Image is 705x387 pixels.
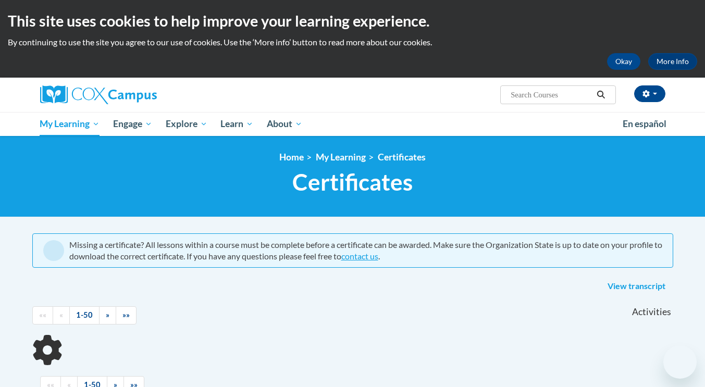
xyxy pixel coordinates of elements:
[106,112,159,136] a: Engage
[600,278,673,295] a: View transcript
[623,118,666,129] span: En español
[40,118,100,130] span: My Learning
[113,118,152,130] span: Engage
[279,152,304,163] a: Home
[607,53,640,70] button: Okay
[8,36,697,48] p: By continuing to use the site you agree to our use of cookies. Use the ‘More info’ button to read...
[616,113,673,135] a: En español
[99,306,116,324] a: Next
[59,310,63,319] span: «
[116,306,137,324] a: End
[33,112,107,136] a: My Learning
[69,239,662,262] div: Missing a certificate? All lessons within a course must be complete before a certificate can be a...
[593,89,609,101] button: Search
[32,306,53,324] a: Begining
[8,10,697,31] h2: This site uses cookies to help improve your learning experience.
[122,310,130,319] span: »»
[341,251,378,261] a: contact us
[510,89,593,101] input: Search Courses
[159,112,214,136] a: Explore
[24,112,681,136] div: Main menu
[663,345,697,379] iframe: Button to launch messaging window
[39,310,46,319] span: ««
[632,306,671,318] span: Activities
[378,152,426,163] a: Certificates
[220,118,253,130] span: Learn
[316,152,366,163] a: My Learning
[267,118,302,130] span: About
[40,85,157,104] img: Cox Campus
[106,310,109,319] span: »
[260,112,309,136] a: About
[292,168,413,196] span: Certificates
[634,85,665,102] button: Account Settings
[53,306,70,324] a: Previous
[166,118,207,130] span: Explore
[648,53,697,70] a: More Info
[40,85,238,104] a: Cox Campus
[69,306,100,324] a: 1-50
[214,112,260,136] a: Learn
